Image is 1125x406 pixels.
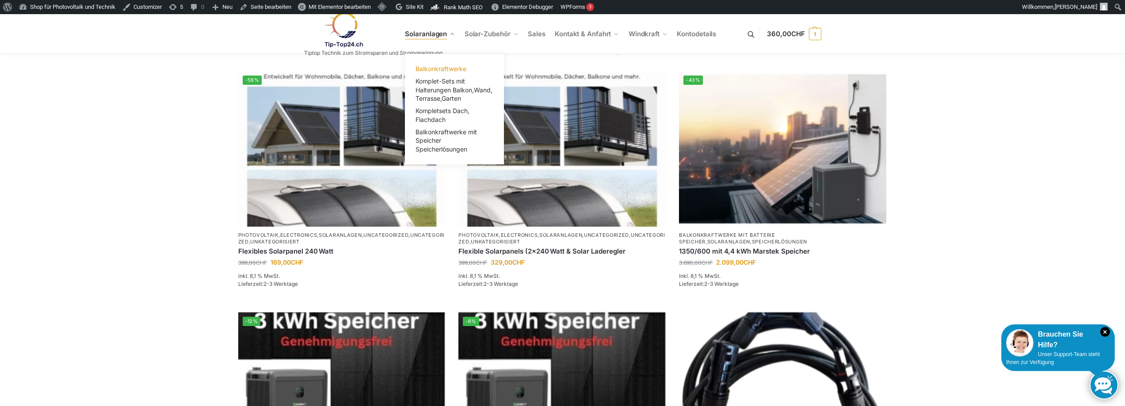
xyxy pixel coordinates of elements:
[1055,4,1097,10] span: [PERSON_NAME]
[471,239,520,245] a: Unkategorisiert
[238,71,446,227] img: Balkon-Terrassen-Kraftwerke 8
[238,232,445,245] a: Uncategorized
[458,71,666,227] a: -18%Flexible Solar Module für Wohnmobile Camping Balkon
[702,259,713,266] span: CHF
[491,258,525,266] bdi: 329,00
[809,28,821,40] span: 1
[1006,329,1033,357] img: Customer service
[586,3,594,11] div: 3
[551,14,623,54] a: Kontakt & Anfahrt
[476,259,487,266] span: CHF
[1006,329,1110,350] div: Brauchen Sie Hilfe?
[271,258,303,266] bdi: 169,00
[673,14,720,54] a: Kontodetails
[291,258,303,266] span: CHF
[512,258,525,266] span: CHF
[767,30,805,38] span: 360,00
[679,247,886,256] a: 1350/600 mit 4,4 kWh Marstek Speicher
[238,272,446,280] p: inkl. 8,1 % MwSt.
[707,239,750,245] a: Solaranlagen
[458,232,665,245] a: Uncategorized
[679,259,713,266] bdi: 3.690,00
[304,12,381,48] img: Solaranlagen, Speicheranlagen und Energiesparprodukte
[679,71,886,227] a: -43%Balkonkraftwerk mit Marstek Speicher
[524,14,549,54] a: Sales
[1100,3,1108,11] img: Benutzerbild von Rupert Spoddig
[458,281,518,287] span: Lieferzeit:
[238,232,446,246] p: , , , , ,
[256,259,267,266] span: CHF
[629,30,660,38] span: Windkraft
[410,126,499,156] a: Balkonkraftwerke mit Speicher Speicherlösungen
[458,272,666,280] p: inkl. 8,1 % MwSt.
[458,232,499,238] a: Photovoltaik
[410,105,499,126] a: Kompletsets Dach, Flachdach
[744,258,756,266] span: CHF
[319,232,362,238] a: Solaranlagen
[679,281,739,287] span: Lieferzeit:
[484,281,518,287] span: 2-3 Werktage
[767,14,821,55] nav: Cart contents
[238,232,278,238] a: Photovoltaik
[704,281,739,287] span: 2-3 Werktage
[625,14,671,54] a: Windkraft
[461,14,522,54] a: Solar-Zubehör
[406,4,423,10] span: Site Kit
[679,232,886,246] p: , ,
[410,63,499,75] a: Balkonkraftwerke
[458,247,666,256] a: Flexible Solarpanels (2×240 Watt & Solar Laderegler
[679,272,886,280] p: inkl. 8,1 % MwSt.
[416,65,466,72] span: Balkonkraftwerke
[679,232,775,245] a: Balkonkraftwerke mit Batterie Speicher
[444,4,483,11] span: Rank Math SEO
[309,4,371,10] span: Mit Elementor bearbeiten
[238,259,267,266] bdi: 399,00
[679,71,886,227] img: Balkon-Terrassen-Kraftwerke 10
[304,50,442,56] p: Tiptop Technik zum Stromsparen und Stromgewinnung
[1006,351,1100,365] span: Unser Support-Team steht Ihnen zur Verfügung
[250,239,300,245] a: Unkategorisiert
[238,71,446,227] a: -58%Flexible Solar Module für Wohnmobile Camping Balkon
[238,281,298,287] span: Lieferzeit:
[416,77,492,102] span: Komplet-Sets mit Halterungen Balkon,Wand, Terrasse,Garten
[416,107,469,123] span: Kompletsets Dach, Flachdach
[767,21,821,47] a: 360,00CHF 1
[458,259,487,266] bdi: 399,00
[584,232,629,238] a: Uncategorized
[263,281,298,287] span: 2-3 Werktage
[539,232,582,238] a: Solaranlagen
[677,30,716,38] span: Kontodetails
[458,232,666,246] p: , , , , ,
[528,30,545,38] span: Sales
[1100,327,1110,337] i: Schließen
[791,30,805,38] span: CHF
[238,247,446,256] a: Flexibles Solarpanel 240 Watt
[410,75,499,105] a: Komplet-Sets mit Halterungen Balkon,Wand, Terrasse,Garten
[458,71,666,227] img: Balkon-Terrassen-Kraftwerke 8
[280,232,317,238] a: Electronics
[716,258,756,266] bdi: 2.099,00
[501,232,538,238] a: Electronics
[555,30,611,38] span: Kontakt & Anfahrt
[363,232,408,238] a: Uncategorized
[416,128,477,153] span: Balkonkraftwerke mit Speicher Speicherlösungen
[465,30,511,38] span: Solar-Zubehör
[752,239,807,245] a: Speicherlösungen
